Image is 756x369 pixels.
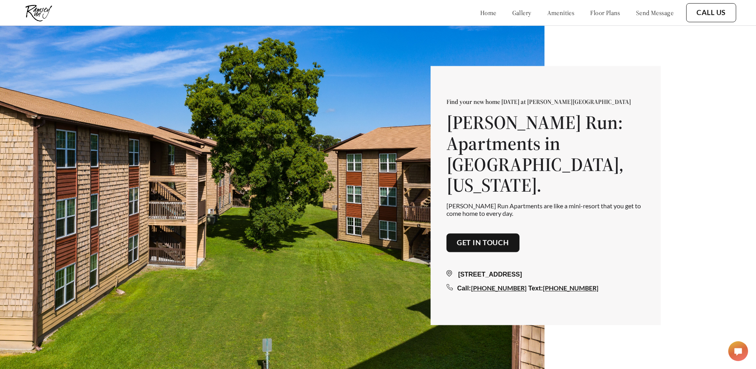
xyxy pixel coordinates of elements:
a: amenities [547,9,575,17]
button: Call Us [686,3,736,22]
img: Company logo [20,2,58,23]
a: Call Us [696,8,726,17]
a: [PHONE_NUMBER] [543,284,598,292]
a: [PHONE_NUMBER] [471,284,527,292]
span: Call: [457,285,471,292]
a: Get in touch [457,238,509,247]
a: home [480,9,496,17]
button: Get in touch [446,233,519,252]
a: gallery [512,9,531,17]
div: [STREET_ADDRESS] [446,270,645,280]
h1: [PERSON_NAME] Run: Apartments in [GEOGRAPHIC_DATA], [US_STATE]. [446,112,645,196]
a: send message [636,9,673,17]
p: Find your new home [DATE] at [PERSON_NAME][GEOGRAPHIC_DATA] [446,98,645,106]
span: Text: [528,285,543,292]
p: [PERSON_NAME] Run Apartments are like a mini-resort that you get to come home to every day. [446,202,645,217]
a: floor plans [590,9,620,17]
